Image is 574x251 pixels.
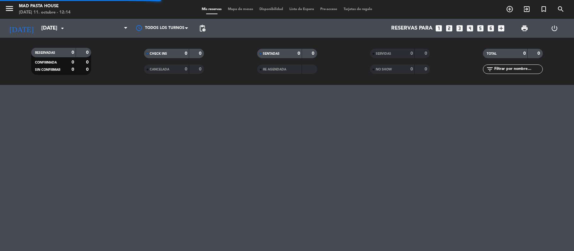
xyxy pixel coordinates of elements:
[537,51,541,56] strong: 0
[486,65,494,73] i: filter_list
[466,24,474,32] i: looks_4
[410,67,413,71] strong: 0
[72,60,74,64] strong: 0
[391,25,432,31] span: Reservas para
[5,4,14,15] button: menu
[72,67,74,72] strong: 0
[19,9,71,16] div: [DATE] 11. octubre - 12:14
[539,19,569,38] div: LOG OUT
[312,51,316,56] strong: 0
[435,24,443,32] i: looks_one
[5,4,14,13] i: menu
[476,24,484,32] i: looks_5
[551,25,558,32] i: power_settings_new
[5,21,38,35] i: [DATE]
[35,61,57,64] span: CONFIRMADA
[86,50,90,55] strong: 0
[298,51,300,56] strong: 0
[72,50,74,55] strong: 0
[557,5,565,13] i: search
[506,5,513,13] i: add_circle_outline
[199,8,225,11] span: Mis reservas
[425,51,428,56] strong: 0
[86,67,90,72] strong: 0
[150,52,167,55] span: CHECK INS
[317,8,340,11] span: Pre-acceso
[59,25,66,32] i: arrow_drop_down
[376,68,392,71] span: NO SHOW
[199,67,203,71] strong: 0
[185,67,187,71] strong: 0
[487,52,496,55] span: TOTAL
[256,8,286,11] span: Disponibilidad
[35,68,60,71] span: SIN CONFIRMAR
[494,66,542,73] input: Filtrar por nombre...
[340,8,375,11] span: Tarjetas de regalo
[540,5,548,13] i: turned_in_not
[410,51,413,56] strong: 0
[185,51,187,56] strong: 0
[455,24,464,32] i: looks_3
[286,8,317,11] span: Lista de Espera
[487,24,495,32] i: looks_6
[150,68,169,71] span: CANCELADA
[199,51,203,56] strong: 0
[445,24,453,32] i: looks_two
[199,25,206,32] span: pending_actions
[263,68,286,71] span: RE AGENDADA
[19,3,71,9] div: Mad Pasta House
[521,25,528,32] span: print
[86,60,90,64] strong: 0
[497,24,505,32] i: add_box
[425,67,428,71] strong: 0
[225,8,256,11] span: Mapa de mesas
[263,52,280,55] span: SENTADAS
[376,52,391,55] span: SERVIDAS
[523,5,531,13] i: exit_to_app
[523,51,526,56] strong: 0
[35,51,55,54] span: RESERVADAS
